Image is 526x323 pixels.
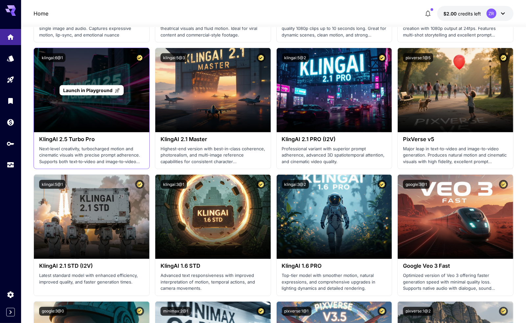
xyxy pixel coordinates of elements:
[155,175,271,259] img: alt
[39,180,65,189] button: klingai:5@1
[161,307,191,316] button: minimax:2@1
[378,53,387,62] button: Certified Model – Vetted for best performance and includes a commercial license.
[39,53,65,62] button: klingai:6@1
[7,161,14,169] div: Usage
[282,272,387,292] p: Top-tier model with smoother motion, natural expressions, and comprehensive upgrades in lighting ...
[403,272,508,292] p: Optimized version of Veo 3 offering faster generation speed with minimal quality loss. Supports n...
[403,263,508,269] h3: Google Veo 3 Fast
[282,263,387,269] h3: KlingAI 1.6 PRO
[161,263,265,269] h3: KlingAI 1.6 STD
[403,19,508,38] p: Lightweight and efficient model for fast video creation with 1080p output at 24fps. Features mult...
[499,307,508,316] button: Certified Model – Vetted for best performance and includes a commercial license.
[6,308,15,316] button: Expand sidebar
[34,10,48,17] a: Home
[39,19,144,38] p: Generates high-fidelity human videos from a single image and audio. Captures expressive motion, l...
[7,73,14,82] div: Playground
[34,175,149,259] img: alt
[257,180,265,189] button: Certified Model – Vetted for best performance and includes a commercial license.
[135,307,144,316] button: Certified Model – Vetted for best performance and includes a commercial license.
[39,307,67,316] button: google:3@0
[277,48,392,132] img: alt
[161,272,265,292] p: Advanced text responsiveness with improved interpretation of motion, temporal actions, and camera...
[403,180,430,189] button: google:3@1
[161,180,187,189] button: klingai:3@1
[444,10,481,17] div: $2.00
[7,118,14,126] div: Wallet
[60,85,124,95] a: Launch in Playground
[403,53,433,62] button: pixverse:1@5
[39,136,144,142] h3: KlingAI 2.5 Turbo Pro
[403,146,508,165] p: Major leap in text-to-video and image-to-video generation. Produces natural motion and cinematic ...
[7,54,14,62] div: Models
[161,136,265,142] h3: KlingAI 2.1 Master
[282,180,309,189] button: klingai:3@2
[7,31,14,39] div: Home
[378,180,387,189] button: Certified Model – Vetted for best performance and includes a commercial license.
[161,19,265,38] p: Most polished and dynamic model with vibrant, theatrical visuals and fluid motion. Ideal for vira...
[437,6,513,21] button: $2.00ZR
[398,48,513,132] img: alt
[398,175,513,259] img: alt
[282,136,387,142] h3: KlingAI 2.1 PRO (I2V)
[458,11,481,16] span: credits left
[403,307,433,316] button: pixverse:1@2
[487,9,496,18] div: ZR
[155,48,271,132] img: alt
[7,290,14,299] div: Settings
[7,139,14,148] div: API Keys
[499,53,508,62] button: Certified Model – Vetted for best performance and includes a commercial license.
[161,146,265,165] p: Highest-end version with best-in-class coherence, photorealism, and multi-image reference capabil...
[39,272,144,285] p: Latest standard model with enhanced efficiency, improved quality, and faster generation times.
[282,307,312,316] button: pixverse:1@1
[257,53,265,62] button: Certified Model – Vetted for best performance and includes a commercial license.
[499,180,508,189] button: Certified Model – Vetted for best performance and includes a commercial license.
[34,10,48,17] nav: breadcrumb
[282,19,387,38] p: Advanced video model that creates smooth, high-quality 1080p clips up to 10 seconds long. Great f...
[39,146,144,165] p: Next‑level creativity, turbocharged motion and cinematic visuals with precise prompt adherence. S...
[378,307,387,316] button: Certified Model – Vetted for best performance and includes a commercial license.
[257,307,265,316] button: Certified Model – Vetted for best performance and includes a commercial license.
[282,53,309,62] button: klingai:5@2
[7,97,14,105] div: Library
[282,146,387,165] p: Professional variant with superior prompt adherence, advanced 3D spatiotemporal attention, and ci...
[135,53,144,62] button: Certified Model – Vetted for best performance and includes a commercial license.
[161,53,188,62] button: klingai:5@3
[444,11,458,16] span: $2.00
[135,180,144,189] button: Certified Model – Vetted for best performance and includes a commercial license.
[63,87,113,93] span: Launch in Playground
[403,136,508,142] h3: PixVerse v5
[39,263,144,269] h3: KlingAI 2.1 STD (I2V)
[277,175,392,259] img: alt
